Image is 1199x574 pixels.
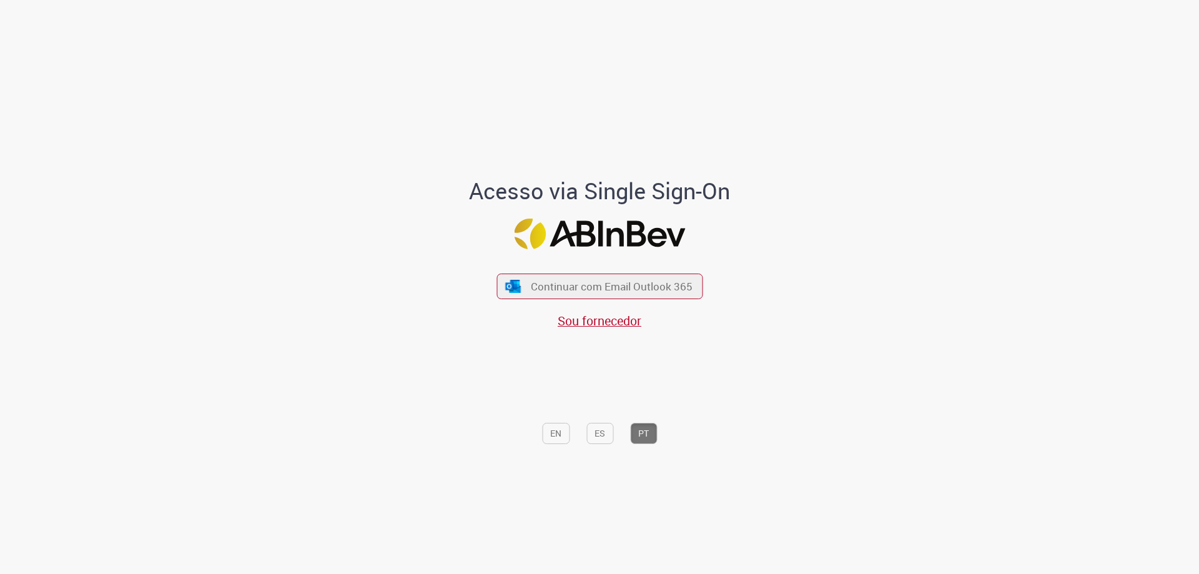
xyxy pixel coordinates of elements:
button: ícone Azure/Microsoft 360 Continuar com Email Outlook 365 [496,274,703,299]
a: Sou fornecedor [558,312,641,329]
img: Logo ABInBev [514,219,685,249]
button: ES [586,423,613,444]
button: PT [630,423,657,444]
span: Continuar com Email Outlook 365 [531,279,693,294]
h1: Acesso via Single Sign-On [427,179,773,204]
button: EN [542,423,570,444]
img: ícone Azure/Microsoft 360 [505,280,522,293]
